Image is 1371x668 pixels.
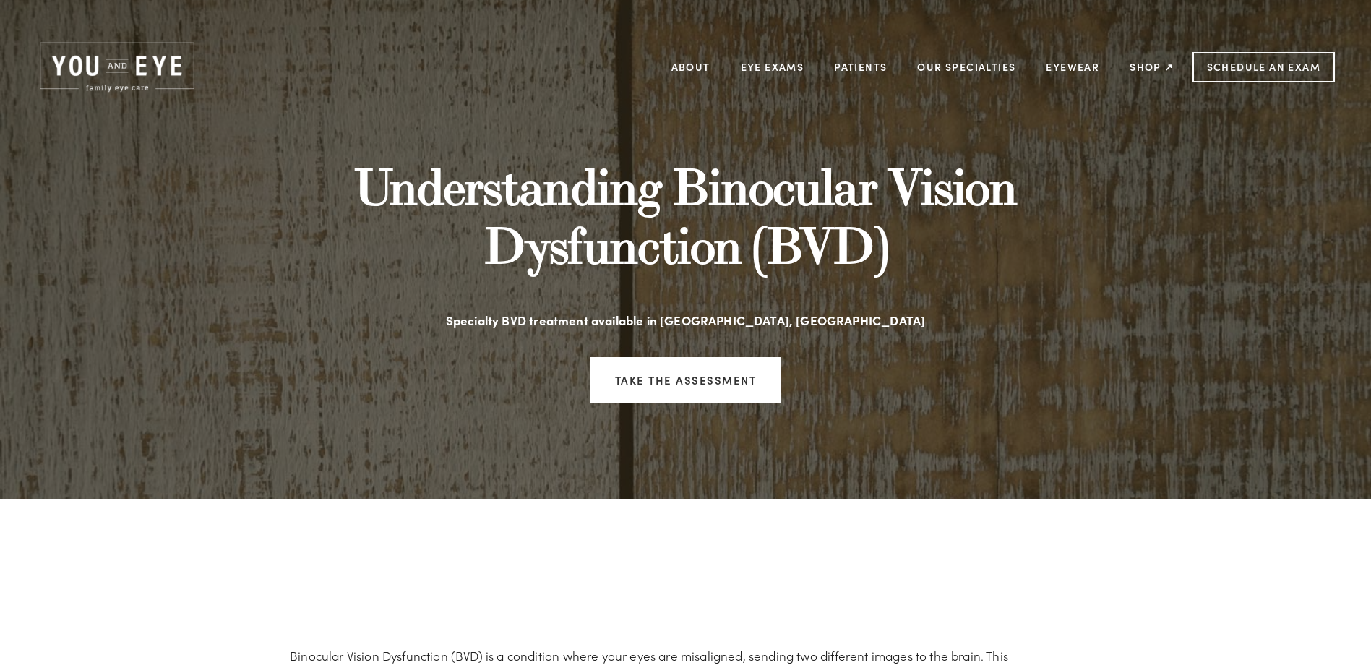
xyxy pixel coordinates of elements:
a: Eyewear [1046,56,1099,78]
a: Shop ↗ [1130,56,1174,78]
img: Rochester, MN | You and Eye | Family Eye Care [36,40,198,95]
strong: Specialty BVD treatment available in [GEOGRAPHIC_DATA], [GEOGRAPHIC_DATA] [446,312,925,328]
a: Our Specialties [917,60,1015,74]
a: Patients [834,56,887,78]
a: About [671,56,710,78]
a: Take the assessment [590,357,781,403]
strong: Understanding Binocular Vision Dysfunction (BVD) [354,155,1028,277]
a: Schedule an Exam [1192,52,1335,82]
a: Eye Exams [741,56,804,78]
